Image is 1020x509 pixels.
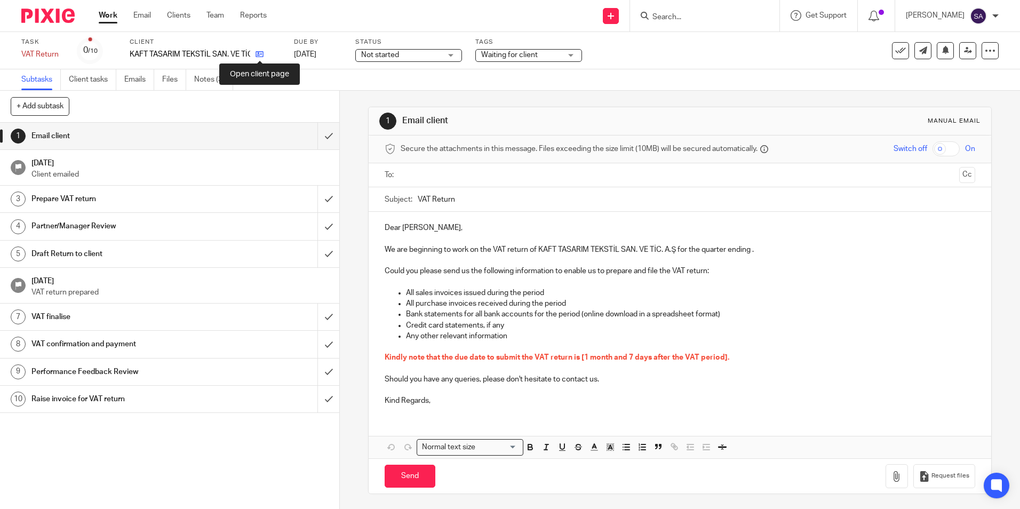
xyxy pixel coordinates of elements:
label: Client [130,38,281,46]
div: 4 [11,219,26,234]
img: svg%3E [970,7,987,25]
span: Request files [931,472,969,480]
div: 7 [11,309,26,324]
label: Status [355,38,462,46]
a: Emails [124,69,154,90]
div: 9 [11,364,26,379]
a: Client tasks [69,69,116,90]
p: [PERSON_NAME] [906,10,965,21]
div: VAT Return [21,49,64,60]
p: All purchase invoices received during the period [406,298,975,309]
label: Subject: [385,194,412,205]
p: We are beginning to work on the VAT return of KAFT TASARIM TEKSTİL SAN. VE TİC. A.Ş for the quart... [385,244,975,255]
div: 8 [11,337,26,352]
span: Kindly note that the due date to submit the VAT return is [1 month and 7 days after the VAT period]. [385,354,729,361]
input: Search [651,13,747,22]
span: Normal text size [419,442,477,453]
label: Tags [475,38,582,46]
p: Client emailed [31,169,329,180]
button: Request files [913,464,975,488]
input: Search for option [479,442,517,453]
button: + Add subtask [11,97,69,115]
p: All sales invoices issued during the period [406,288,975,298]
p: Kind Regards, [385,395,975,406]
div: Manual email [928,117,981,125]
p: Bank statements for all bank accounts for the period (online download in a spreadsheet format) [406,309,975,320]
span: Get Support [806,12,847,19]
a: Work [99,10,117,21]
a: Files [162,69,186,90]
button: Cc [959,167,975,183]
h1: Prepare VAT return [31,191,215,207]
div: 1 [379,113,396,130]
h1: Draft Return to client [31,246,215,262]
h1: VAT confirmation and payment [31,336,215,352]
div: 10 [11,392,26,407]
h1: Raise invoice for VAT return [31,391,215,407]
a: Clients [167,10,190,21]
span: [DATE] [294,51,316,58]
div: Search for option [417,439,523,456]
img: Pixie [21,9,75,23]
span: Waiting for client [481,51,538,59]
p: VAT return prepared [31,287,329,298]
p: Any other relevant information [406,331,975,341]
span: Switch off [894,144,927,154]
span: Secure the attachments in this message. Files exceeding the size limit (10MB) will be secured aut... [401,144,758,154]
a: Subtasks [21,69,61,90]
a: Notes (3) [194,69,233,90]
p: Dear [PERSON_NAME], [385,222,975,233]
h1: [DATE] [31,155,329,169]
label: Due by [294,38,342,46]
a: Reports [240,10,267,21]
a: Audit logs [241,69,282,90]
label: Task [21,38,64,46]
div: 5 [11,246,26,261]
input: Send [385,465,435,488]
p: KAFT TASARIM TEKSTİL SAN. VE TİC. A.Ş [130,49,250,60]
h1: Email client [31,128,215,144]
p: Should you have any queries, please don't hesitate to contact us. [385,374,975,385]
label: To: [385,170,396,180]
h1: Performance Feedback Review [31,364,215,380]
p: Credit card statements, if any [406,320,975,331]
div: 3 [11,192,26,206]
h1: Partner/Manager Review [31,218,215,234]
a: Team [206,10,224,21]
span: On [965,144,975,154]
h1: VAT finalise [31,309,215,325]
div: 0 [83,44,98,57]
span: Not started [361,51,399,59]
h1: Email client [402,115,703,126]
small: /10 [88,48,98,54]
a: Email [133,10,151,21]
div: 1 [11,129,26,144]
h1: [DATE] [31,273,329,287]
p: Could you please send us the following information to enable us to prepare and file the VAT return: [385,266,975,276]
